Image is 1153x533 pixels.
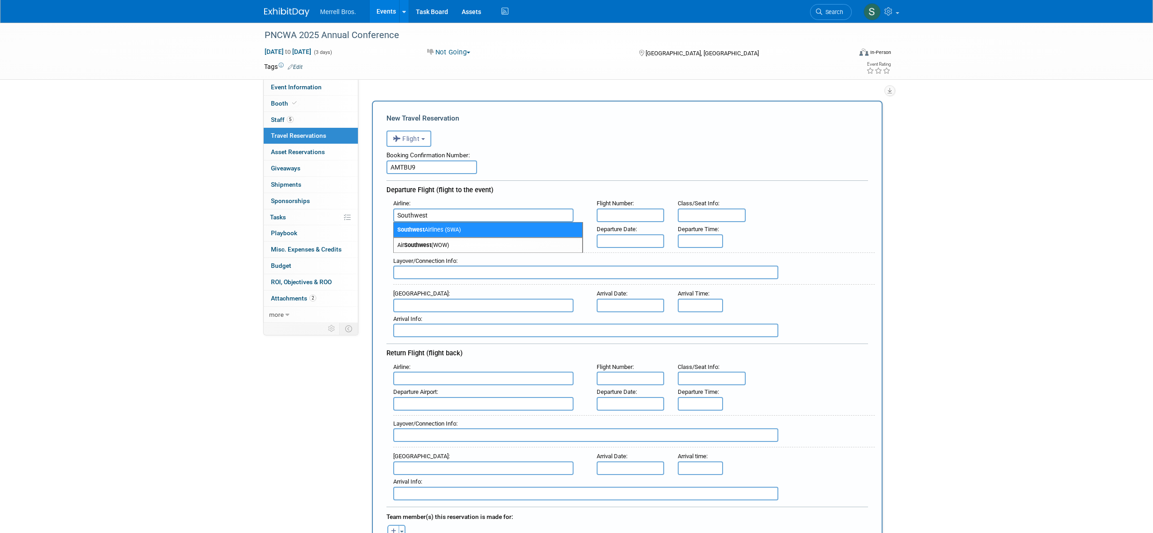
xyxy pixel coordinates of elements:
a: Attachments2 [264,291,358,306]
span: Arrival Info [393,315,421,322]
body: Rich Text Area. Press ALT-0 for help. [5,4,468,13]
span: Departure Airport [393,388,437,395]
a: ROI, Objectives & ROO [264,274,358,290]
small: : [393,315,422,322]
span: Airline [393,363,409,370]
span: 2 [309,295,316,301]
span: Playbook [271,229,297,237]
small: : [678,200,719,207]
span: Shipments [271,181,301,188]
a: Playbook [264,225,358,241]
span: Arrival Date [597,453,626,460]
small: : [393,478,422,485]
td: Toggle Event Tabs [339,323,358,334]
i: Booth reservation complete [292,101,297,106]
strong: Southwest [404,242,431,248]
span: Layover/Connection Info [393,257,456,264]
span: Tasks [270,213,286,221]
span: Search [822,9,843,15]
span: more [269,311,284,318]
span: Flight [393,135,420,142]
span: Departure Time [678,388,718,395]
span: Arrival Date [597,290,626,297]
a: more [264,307,358,323]
span: Arrival Time [678,290,708,297]
small: : [597,200,634,207]
span: Airlines (SWA) [394,223,582,237]
a: Booth [264,96,358,111]
a: Shipments [264,177,358,193]
span: Arrival Info [393,478,421,485]
span: Return Flight (flight back) [386,349,463,357]
a: Asset Reservations [264,144,358,160]
div: PNCWA 2025 Annual Conference [261,27,838,44]
span: Booth [271,100,299,107]
small: : [678,363,719,370]
span: Air (WOW) [394,238,582,252]
td: Personalize Event Tab Strip [324,323,340,334]
small: : [393,420,458,427]
div: Booking Confirmation Number: [386,147,868,160]
span: Class/Seat Info [678,200,718,207]
small: : [678,388,719,395]
small: : [678,290,709,297]
small: : [597,226,637,233]
a: Edit [288,64,303,70]
span: Flight Number [597,363,632,370]
span: Airline [393,200,409,207]
span: (3 days) [313,49,332,55]
span: Giveaways [271,165,300,172]
span: Misc. Expenses & Credits [271,246,342,253]
div: Team member(s) this reservation is made for: [386,509,868,523]
img: ExhibitDay [264,8,309,17]
a: Sponsorships [264,193,358,209]
small: : [393,388,438,395]
span: Merrell Bros. [320,8,356,15]
small: : [678,453,708,460]
span: Attachments [271,295,316,302]
span: ROI, Objectives & ROO [271,278,332,286]
a: Event Information [264,79,358,95]
span: Departure Flight (flight to the event) [386,186,493,194]
small: : [393,200,410,207]
a: Travel Reservations [264,128,358,144]
span: [DATE] [DATE] [264,48,312,56]
span: to [284,48,292,55]
span: Class/Seat Info [678,363,718,370]
span: Sponsorships [271,197,310,204]
span: Departure Date [597,388,636,395]
small: : [597,453,627,460]
span: Departure Date [597,226,636,233]
button: Flight [386,131,431,147]
span: Asset Reservations [271,148,325,155]
span: Flight Number [597,200,632,207]
a: Tasks [264,209,358,225]
small: : [393,363,410,370]
span: [GEOGRAPHIC_DATA], [GEOGRAPHIC_DATA] [646,50,759,57]
span: Departure Time [678,226,718,233]
span: [GEOGRAPHIC_DATA] [393,453,449,460]
span: Event Information [271,83,322,91]
img: Format-Inperson.png [859,48,868,56]
button: Not Going [424,48,474,57]
a: Staff5 [264,112,358,128]
a: Search [810,4,852,20]
small: : [393,257,458,264]
a: Giveaways [264,160,358,176]
small: : [597,363,634,370]
span: Budget [271,262,291,269]
strong: Southwest [397,226,425,233]
a: Misc. Expenses & Credits [264,242,358,257]
div: Event Format [798,47,892,61]
small: : [393,290,450,297]
img: Shannon Kennedy [864,3,881,20]
span: [GEOGRAPHIC_DATA] [393,290,449,297]
small: : [393,453,450,460]
span: Arrival time [678,453,706,460]
small: : [678,226,719,233]
div: New Travel Reservation [386,113,868,123]
span: Layover/Connection Info [393,420,456,427]
span: Travel Reservations [271,132,326,139]
small: : [597,290,627,297]
small: : [597,388,637,395]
